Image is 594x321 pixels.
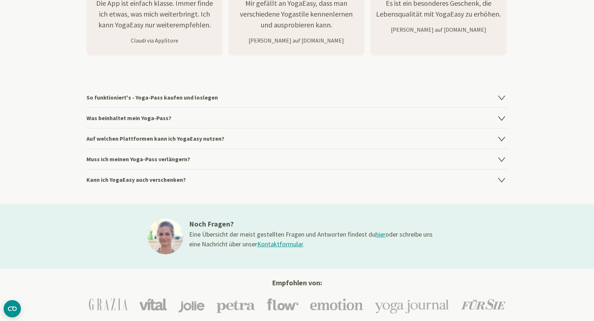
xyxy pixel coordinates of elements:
img: Für Sie Logo [461,299,505,310]
img: ines@1x.jpg [148,219,183,254]
img: Petra Logo [216,296,255,313]
img: Yoga-Journal Logo [375,295,450,313]
img: Jolie Logo [178,296,205,312]
img: Emotion Logo [310,298,363,311]
img: Vital Logo [139,298,167,311]
h4: Kann ich YogaEasy auch verschenken? [86,169,508,190]
p: [PERSON_NAME] auf [DOMAIN_NAME] [228,36,365,45]
button: CMP-Widget öffnen [4,300,21,317]
img: Flow Logo [267,298,299,311]
h4: Muss ich meinen Yoga-Pass verlängern? [86,149,508,169]
h4: So funktioniert's - Yoga-Pass kaufen und loslegen [86,87,508,107]
p: Claudi via AppStore [86,36,223,45]
p: [PERSON_NAME] auf [DOMAIN_NAME] [370,25,506,34]
h4: Was beinhaltet mein Yoga-Pass? [86,107,508,128]
img: Grazia Logo [89,298,128,311]
h3: Noch Fragen? [189,219,434,229]
a: Kontaktformular [257,240,303,248]
a: hier [375,230,385,238]
div: Eine Übersicht der meist gestellten Fragen und Antworten findest du oder schreibe uns eine Nachri... [189,229,434,249]
h4: Auf welchen Plattformen kann ich YogaEasy nutzen? [86,128,508,149]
